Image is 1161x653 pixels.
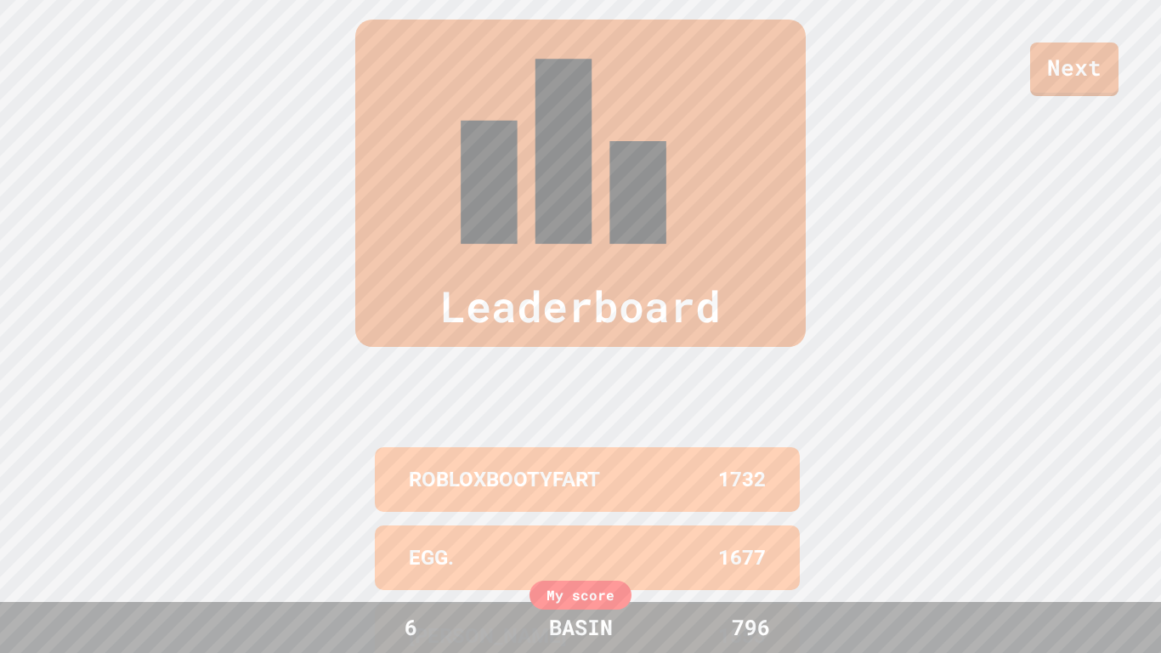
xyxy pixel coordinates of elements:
p: ROBLOXBOOTYFART [409,464,600,495]
div: 6 [347,611,474,644]
div: My score [530,581,631,610]
div: Leaderboard [355,20,806,347]
div: 796 [687,611,814,644]
p: 1677 [718,542,766,573]
p: 1732 [718,464,766,495]
p: EGG. [409,542,454,573]
div: BASIN [532,611,630,644]
a: Next [1030,43,1119,96]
